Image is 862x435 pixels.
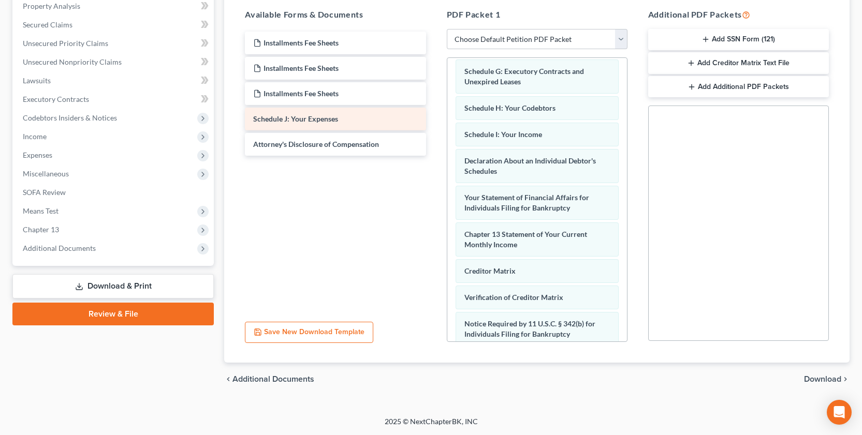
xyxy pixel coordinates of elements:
span: Codebtors Insiders & Notices [23,113,117,122]
a: Download & Print [12,274,214,298]
span: SOFA Review [23,188,66,197]
span: Lawsuits [23,76,51,85]
a: Unsecured Priority Claims [14,34,214,53]
span: Installments Fee Sheets [264,38,339,47]
span: Additional Documents [23,244,96,252]
h5: Additional PDF Packets [648,8,829,21]
span: Means Test [23,206,59,215]
span: Executory Contracts [23,95,89,103]
span: Creditor Matrix [464,266,516,275]
button: Download chevron_right [804,375,850,383]
span: Miscellaneous [23,169,69,178]
div: 2025 © NextChapterBK, INC [136,416,726,435]
span: Additional Documents [232,375,314,383]
span: Unsecured Nonpriority Claims [23,57,122,66]
span: Income [23,132,47,141]
button: Add SSN Form (121) [648,29,829,51]
span: Installments Fee Sheets [264,89,339,98]
a: Unsecured Nonpriority Claims [14,53,214,71]
span: Verification of Creditor Matrix [464,293,563,302]
i: chevron_left [224,375,232,383]
span: Declaration About an Individual Debtor's Schedules [464,156,596,175]
span: Schedule H: Your Codebtors [464,103,556,112]
a: Secured Claims [14,16,214,34]
span: Schedule J: Your Expenses [253,114,338,123]
span: Chapter 13 [23,225,59,234]
i: chevron_right [841,375,850,383]
button: Add Additional PDF Packets [648,76,829,98]
span: Schedule I: Your Income [464,130,542,139]
span: Unsecured Priority Claims [23,39,108,48]
button: Add Creditor Matrix Text File [648,52,829,74]
h5: Available Forms & Documents [245,8,426,21]
a: Review & File [12,303,214,325]
span: Schedule G: Executory Contracts and Unexpired Leases [464,67,584,86]
a: chevron_left Additional Documents [224,375,314,383]
div: Open Intercom Messenger [827,400,852,425]
a: Lawsuits [14,71,214,90]
h5: PDF Packet 1 [447,8,627,21]
span: Your Statement of Financial Affairs for Individuals Filing for Bankruptcy [464,193,589,212]
span: Attorney's Disclosure of Compensation [253,140,379,148]
span: Expenses [23,151,52,159]
a: SOFA Review [14,183,214,202]
button: Save New Download Template [245,322,373,343]
span: Secured Claims [23,20,72,29]
span: Property Analysis [23,2,80,10]
span: Installments Fee Sheets [264,64,339,72]
span: Download [804,375,841,383]
span: Notice Required by 11 U.S.C. § 342(b) for Individuals Filing for Bankruptcy [464,319,595,338]
span: Chapter 13 Statement of Your Current Monthly Income [464,230,587,249]
a: Executory Contracts [14,90,214,109]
